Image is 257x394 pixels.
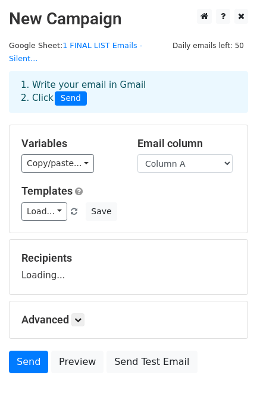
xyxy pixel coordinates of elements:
h5: Advanced [21,313,236,326]
a: 1 FINAL LIST Emails -Silent... [9,41,142,63]
div: 1. Write your email in Gmail 2. Click [12,78,245,106]
h2: New Campaign [9,9,248,29]
a: Templates [21,185,73,197]
a: Copy/paste... [21,154,94,173]
h5: Email column [137,137,236,150]
a: Send [9,351,48,373]
a: Send Test Email [106,351,197,373]
h5: Variables [21,137,120,150]
a: Preview [51,351,104,373]
h5: Recipients [21,252,236,265]
a: Load... [21,202,67,221]
span: Send [55,91,87,106]
small: Google Sheet: [9,41,142,63]
div: Loading... [21,252,236,282]
span: Daily emails left: 50 [168,39,248,52]
button: Save [86,202,117,221]
a: Daily emails left: 50 [168,41,248,50]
